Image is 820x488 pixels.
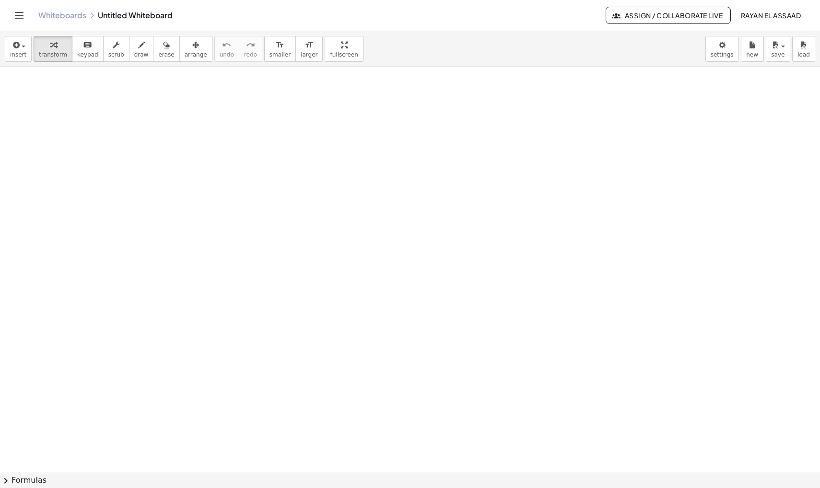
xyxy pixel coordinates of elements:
[705,36,739,62] button: settings
[185,51,207,58] span: arrange
[38,11,86,20] a: Whiteboards
[158,51,174,58] span: erase
[83,39,92,51] i: keyboard
[295,36,323,62] button: format_sizelarger
[275,39,284,51] i: format_size
[792,36,815,62] button: load
[214,36,239,62] button: undoundo
[305,39,314,51] i: format_size
[614,11,723,20] span: Assign / Collaborate Live
[711,51,734,58] span: settings
[129,36,154,62] button: draw
[72,36,104,62] button: keyboardkeypad
[222,39,231,51] i: undo
[239,36,262,62] button: redoredo
[797,51,810,58] span: load
[246,39,255,51] i: redo
[606,7,731,24] button: Assign / Collaborate Live
[244,51,257,58] span: redo
[740,11,801,20] span: Rayan El Assaad
[12,8,27,23] button: Toggle navigation
[269,51,291,58] span: smaller
[301,51,317,58] span: larger
[330,51,358,58] span: fullscreen
[179,36,212,62] button: arrange
[34,36,72,62] button: transform
[108,51,124,58] span: scrub
[766,36,790,62] button: save
[264,36,296,62] button: format_sizesmaller
[5,36,32,62] button: insert
[103,36,129,62] button: scrub
[741,36,764,62] button: new
[325,36,363,62] button: fullscreen
[220,51,234,58] span: undo
[771,51,785,58] span: save
[134,51,149,58] span: draw
[153,36,179,62] button: erase
[746,51,758,58] span: new
[39,51,67,58] span: transform
[10,51,26,58] span: insert
[77,51,98,58] span: keypad
[733,7,808,24] button: Rayan El Assaad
